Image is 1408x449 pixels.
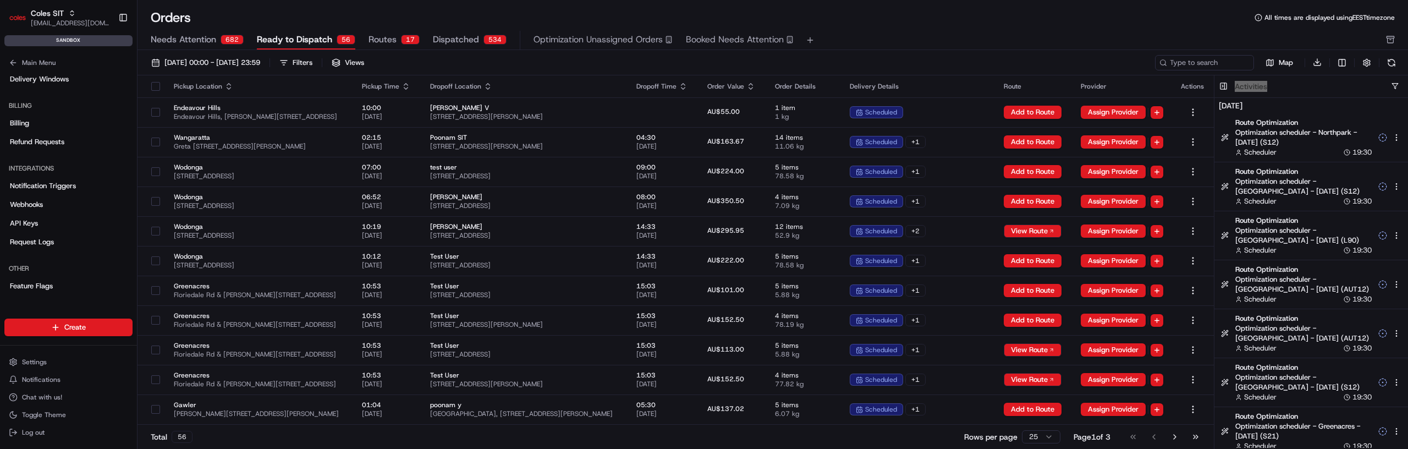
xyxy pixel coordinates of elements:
[174,371,344,380] span: Greenacres
[362,172,413,180] span: [DATE]
[430,193,619,201] span: [PERSON_NAME]
[1081,314,1146,327] button: Assign Provider
[430,172,619,180] span: [STREET_ADDRESS]
[174,222,344,231] span: Wodonga
[1081,284,1146,297] button: Assign Provider
[1352,294,1372,304] span: 19:30
[174,311,344,320] span: Greenacres
[174,142,344,151] span: Greta [STREET_ADDRESS][PERSON_NAME]
[362,371,413,380] span: 10:53
[22,375,61,384] span: Notifications
[430,401,619,409] span: poonam y
[174,401,344,409] span: Gawler
[775,82,832,91] div: Order Details
[707,82,757,91] div: Order Value
[4,215,133,232] a: API Keys
[362,320,413,329] span: [DATE]
[1235,128,1372,147] span: Optimization scheduler - Northpark - [DATE] (S12)
[22,160,84,171] span: Knowledge Base
[533,33,663,46] span: Optimization Unassigned Orders
[1004,254,1061,267] button: Add to Route
[865,256,897,265] span: scheduled
[362,282,413,291] span: 10:53
[636,252,690,261] span: 14:33
[1244,392,1277,402] span: Scheduler
[174,112,344,121] span: Endeavour Hills, [PERSON_NAME][STREET_ADDRESS]
[4,70,133,88] a: Delivery Windows
[865,197,897,206] span: scheduled
[636,133,690,142] span: 04:30
[22,58,56,67] span: Main Menu
[1235,167,1372,177] span: Route Optimization
[430,371,619,380] span: Test User
[174,172,344,180] span: [STREET_ADDRESS]
[104,160,177,171] span: API Documentation
[905,344,926,356] div: + 1
[4,97,133,114] div: Billing
[1244,196,1277,206] span: Scheduler
[10,74,69,84] span: Delivery Windows
[483,35,507,45] div: 534
[22,428,45,437] span: Log out
[1352,343,1372,353] span: 19:30
[174,320,344,329] span: Floriedale Rd & [PERSON_NAME][STREET_ADDRESS]
[4,133,133,151] a: Refund Requests
[1081,106,1146,119] button: Assign Provider
[174,163,344,172] span: Wodonga
[31,19,109,28] button: [EMAIL_ADDRESS][DOMAIN_NAME]
[636,172,690,180] span: [DATE]
[1235,147,1277,157] button: Scheduler
[1081,373,1146,386] button: Assign Provider
[865,405,897,414] span: scheduled
[707,226,744,235] span: AU$295.95
[775,133,832,142] span: 14 items
[362,103,413,112] span: 10:00
[686,33,784,46] span: Booked Needs Attention
[174,201,344,210] span: [STREET_ADDRESS]
[345,58,364,68] span: Views
[775,222,832,231] span: 12 items
[775,252,832,261] span: 5 items
[93,161,102,169] div: 💻
[1081,195,1146,208] button: Assign Provider
[11,11,33,33] img: Nash
[636,201,690,210] span: [DATE]
[174,350,344,359] span: Floriedale Rd & [PERSON_NAME][STREET_ADDRESS]
[775,409,832,418] span: 6.07 kg
[1004,314,1061,327] button: Add to Route
[10,218,38,228] span: API Keys
[362,82,413,91] div: Pickup Time
[4,407,133,423] button: Toggle Theme
[362,222,413,231] span: 10:19
[337,35,355,45] div: 56
[775,163,832,172] span: 5 items
[362,133,413,142] span: 02:15
[775,401,832,409] span: 5 items
[430,311,619,320] span: Test User
[775,282,832,291] span: 5 items
[430,282,619,291] span: Test User
[707,256,744,265] span: AU$222.00
[1235,226,1372,245] span: Optimization scheduler - [GEOGRAPHIC_DATA] - [DATE] (L90)
[430,82,619,91] div: Dropoff Location
[1264,13,1395,22] span: All times are displayed using EEST timezone
[1235,314,1372,324] span: Route Optimization
[1244,343,1277,353] span: Scheduler
[775,291,832,299] span: 5.88 kg
[964,431,1018,442] p: Rows per page
[905,225,926,237] div: + 2
[362,350,413,359] span: [DATE]
[430,231,619,240] span: [STREET_ADDRESS]
[174,252,344,261] span: Wodonga
[430,112,619,121] span: [STREET_ADDRESS][PERSON_NAME]
[1235,324,1372,343] span: Optimization scheduler - [GEOGRAPHIC_DATA] - [DATE] (AUT12)
[430,103,619,112] span: [PERSON_NAME] V
[89,155,181,175] a: 💻API Documentation
[1004,225,1061,238] button: View Route
[187,108,200,122] button: Start new chat
[636,261,690,270] span: [DATE]
[151,431,193,443] div: Total
[1004,195,1061,208] button: Add to Route
[636,222,690,231] span: 14:33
